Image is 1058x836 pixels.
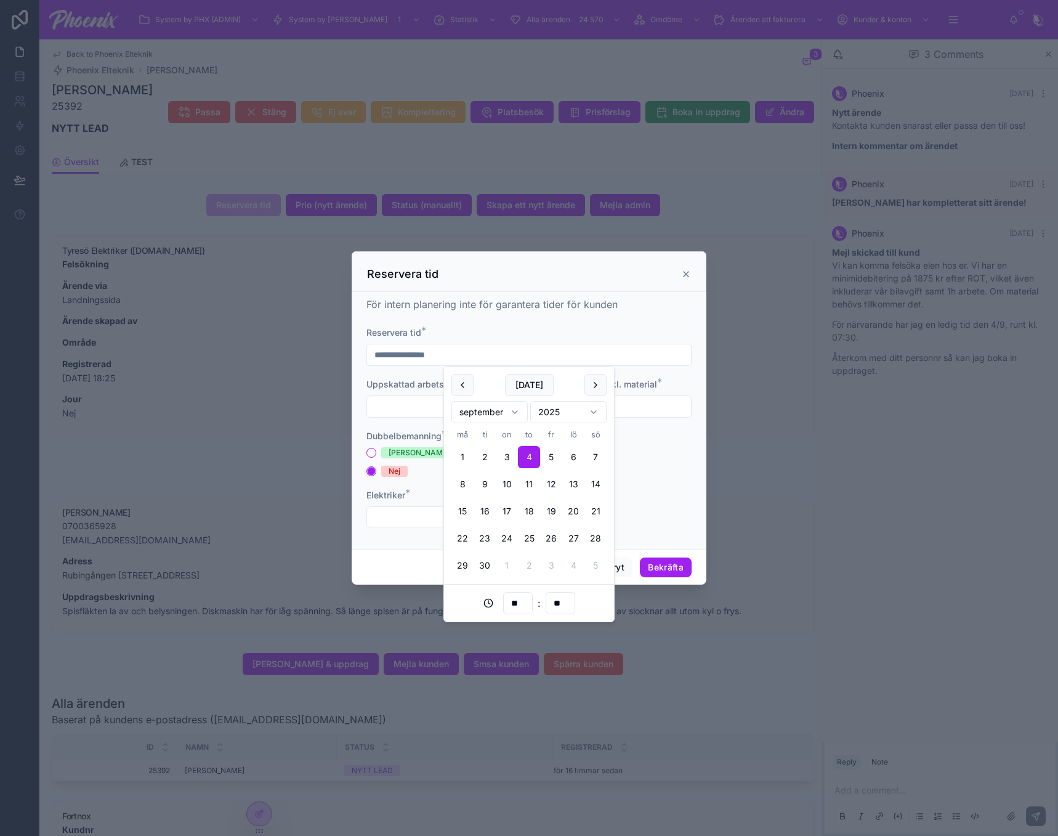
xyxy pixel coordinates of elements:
button: onsdag 1 oktober 2025 [496,554,518,577]
button: lördag 6 september 2025 [562,446,584,468]
button: torsdag 25 september 2025 [518,527,540,550]
div: : [451,592,607,614]
span: Uppskattad arbetstid [366,379,455,389]
button: Bekräfta [640,558,692,577]
button: söndag 7 september 2025 [584,446,607,468]
button: [DATE] [505,374,554,396]
th: söndag [584,428,607,441]
button: fredag 12 september 2025 [540,473,562,495]
button: lördag 20 september 2025 [562,500,584,522]
button: onsdag 10 september 2025 [496,473,518,495]
span: Dubbelbemanning [366,431,442,441]
button: fredag 19 september 2025 [540,500,562,522]
button: lördag 4 oktober 2025 [562,554,584,577]
span: Elektriker [366,490,405,500]
button: söndag 28 september 2025 [584,527,607,550]
button: onsdag 3 september 2025 [496,446,518,468]
button: måndag 29 september 2025 [451,554,474,577]
button: torsdag 18 september 2025 [518,500,540,522]
th: fredag [540,428,562,441]
button: söndag 21 september 2025 [584,500,607,522]
button: fredag 3 oktober 2025 [540,554,562,577]
h3: Reservera tid [367,267,438,282]
th: onsdag [496,428,518,441]
button: lördag 13 september 2025 [562,473,584,495]
button: söndag 14 september 2025 [584,473,607,495]
button: söndag 5 oktober 2025 [584,554,607,577]
button: torsdag 11 september 2025 [518,473,540,495]
button: torsdag 2 oktober 2025 [518,554,540,577]
th: lördag [562,428,584,441]
button: tisdag 23 september 2025 [474,527,496,550]
button: torsdag 4 september 2025, selected [518,446,540,468]
button: tisdag 16 september 2025 [474,500,496,522]
th: torsdag [518,428,540,441]
button: fredag 26 september 2025 [540,527,562,550]
button: fredag 5 september 2025 [540,446,562,468]
button: lördag 27 september 2025 [562,527,584,550]
button: måndag 1 september 2025 [451,446,474,468]
button: onsdag 17 september 2025 [496,500,518,522]
span: Reservera tid [366,327,421,338]
button: måndag 22 september 2025 [451,527,474,550]
span: För intern planering inte för garantera tider för kunden [366,298,618,310]
th: tisdag [474,428,496,441]
div: Nej [389,466,400,477]
div: [PERSON_NAME] [389,447,450,458]
button: tisdag 2 september 2025 [474,446,496,468]
button: tisdag 30 september 2025 [474,554,496,577]
button: Select Button [366,506,527,527]
button: tisdag 9 september 2025 [474,473,496,495]
table: september 2025 [451,428,607,577]
button: onsdag 24 september 2025 [496,527,518,550]
th: måndag [451,428,474,441]
button: måndag 8 september 2025 [451,473,474,495]
button: måndag 15 september 2025 [451,500,474,522]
